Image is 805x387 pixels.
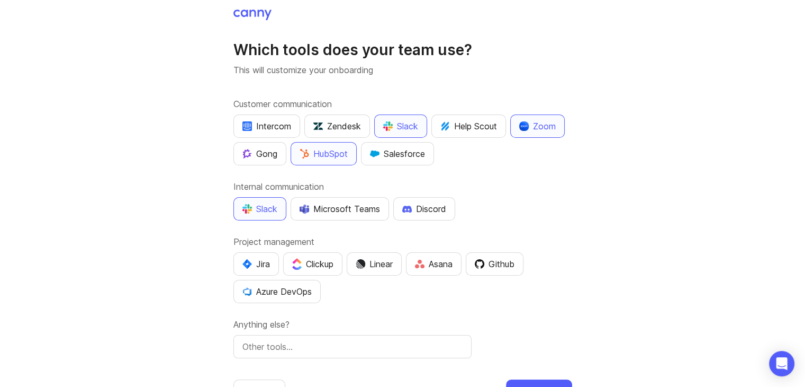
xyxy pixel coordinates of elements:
label: Project management [233,235,572,248]
button: Github [466,252,523,276]
img: WIAAAAASUVORK5CYII= [383,121,393,131]
div: Azure DevOps [242,285,312,298]
div: HubSpot [300,147,348,160]
img: YKcwp4sHBXAAAAAElFTkSuQmCC [242,287,252,296]
div: Clickup [292,258,333,270]
div: Jira [242,258,270,270]
button: Jira [233,252,279,276]
div: Microsoft Teams [300,203,380,215]
button: Zendesk [304,115,370,138]
img: G+3M5qq2es1si5SaumCnMN47tP1CvAZneIVX5dcx+oz+ZLhv4kfP9DwAAAABJRU5ErkJggg== [300,149,309,159]
div: Slack [383,120,418,133]
button: Azure DevOps [233,280,321,303]
img: Rf5nOJ4Qh9Y9HAAAAAElFTkSuQmCC [415,260,424,269]
div: Help Scout [440,120,497,133]
button: Salesforce [361,142,434,165]
div: Gong [242,147,277,160]
img: kV1LT1TqjqNHPtRK7+FoaplE1qRq1yqhg056Z8K5Oc6xxgIuf0oNQ9LelJqbcyPisAf0C9LDpX5UIuAAAAAElFTkSuQmCC [440,121,450,131]
button: Intercom [233,115,300,138]
div: Intercom [242,120,291,133]
div: Asana [415,258,453,270]
div: Linear [356,258,393,270]
div: Slack [242,203,277,215]
img: +iLplPsjzba05dttzK064pds+5E5wZnCVbuGoLvBrYdmEPrXTzGo7zG60bLEREEjvOjaG9Saez5xsOEAbxBwOP6dkea84XY9O... [402,205,412,213]
button: Clickup [283,252,342,276]
img: UniZRqrCPz6BHUWevMzgDJ1FW4xaGg2egd7Chm8uY0Al1hkDyjqDa8Lkk0kDEdqKkBok+T4wfoD0P0o6UMciQ8AAAAASUVORK... [313,121,323,131]
p: This will customize your onboarding [233,64,572,76]
button: Zoom [510,115,565,138]
img: xLHbn3khTPgAAAABJRU5ErkJggg== [519,121,529,131]
img: 0D3hMmx1Qy4j6AAAAAElFTkSuQmCC [475,259,484,269]
img: eRR1duPH6fQxdnSV9IruPjCimau6md0HxlPR81SIPROHX1VjYjAN9a41AAAAAElFTkSuQmCC [242,121,252,131]
label: Anything else? [233,318,572,331]
label: Internal communication [233,180,572,193]
img: Canny Home [233,10,272,20]
img: D0GypeOpROL5AAAAAElFTkSuQmCC [300,204,309,213]
button: HubSpot [291,142,357,165]
img: Dm50RERGQWO2Ei1WzHVviWZlaLVriU9uRN6E+tIr91ebaDbMKKPDpFbssSuEG21dcGXkrKsuOVPwCeFJSFAIOxgiKgL2sFHRe... [356,259,365,269]
div: Salesforce [370,147,425,160]
img: svg+xml;base64,PHN2ZyB4bWxucz0iaHR0cDovL3d3dy53My5vcmcvMjAwMC9zdmciIHZpZXdCb3g9IjAgMCA0MC4zNDMgND... [242,259,252,269]
div: Zoom [519,120,556,133]
img: WIAAAAASUVORK5CYII= [242,204,252,214]
button: Microsoft Teams [291,197,389,221]
button: Discord [393,197,455,221]
button: Help Scout [431,115,506,138]
h1: Which tools does your team use? [233,40,572,59]
button: Slack [374,115,427,138]
button: Linear [347,252,402,276]
div: Discord [402,203,446,215]
button: Gong [233,142,286,165]
img: j83v6vj1tgY2AAAAABJRU5ErkJggg== [292,258,302,269]
div: Open Intercom Messenger [769,351,794,376]
button: Asana [406,252,462,276]
div: Github [475,258,514,270]
button: Slack [233,197,286,221]
input: Other tools… [242,340,463,353]
div: Zendesk [313,120,361,133]
img: GKxMRLiRsgdWqxrdBeWfGK5kaZ2alx1WifDSa2kSTsK6wyJURKhUuPoQRYzjholVGzT2A2owx2gHwZoyZHHCYJ8YNOAZj3DSg... [370,149,379,159]
img: qKnp5cUisfhcFQGr1t296B61Fm0WkUVwBZaiVE4uNRmEGBFetJMz8xGrgPHqF1mLDIG816Xx6Jz26AFmkmT0yuOpRCAR7zRpG... [242,149,252,159]
label: Customer communication [233,98,572,110]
